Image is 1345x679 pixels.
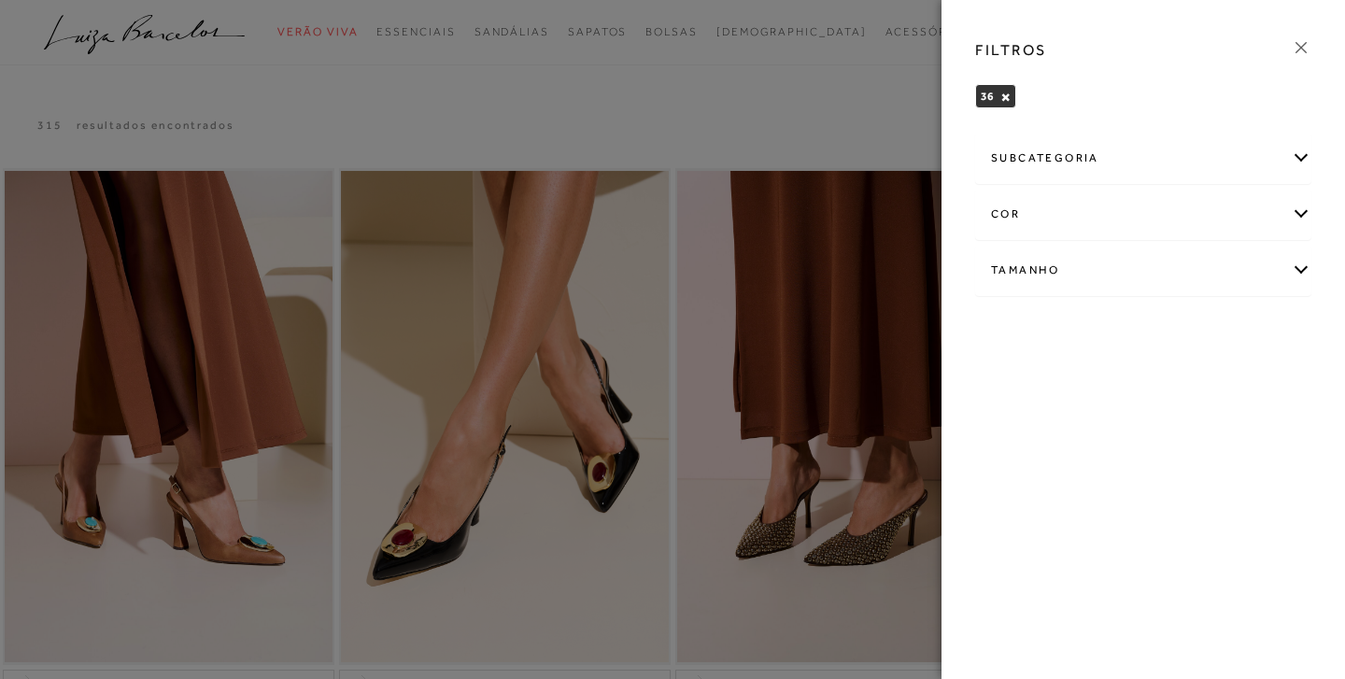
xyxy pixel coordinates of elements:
h3: FILTROS [975,39,1047,61]
div: Tamanho [976,246,1310,295]
button: 36 Close [1000,91,1011,104]
div: subcategoria [976,134,1310,183]
div: cor [976,190,1310,239]
span: 36 [981,90,994,103]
